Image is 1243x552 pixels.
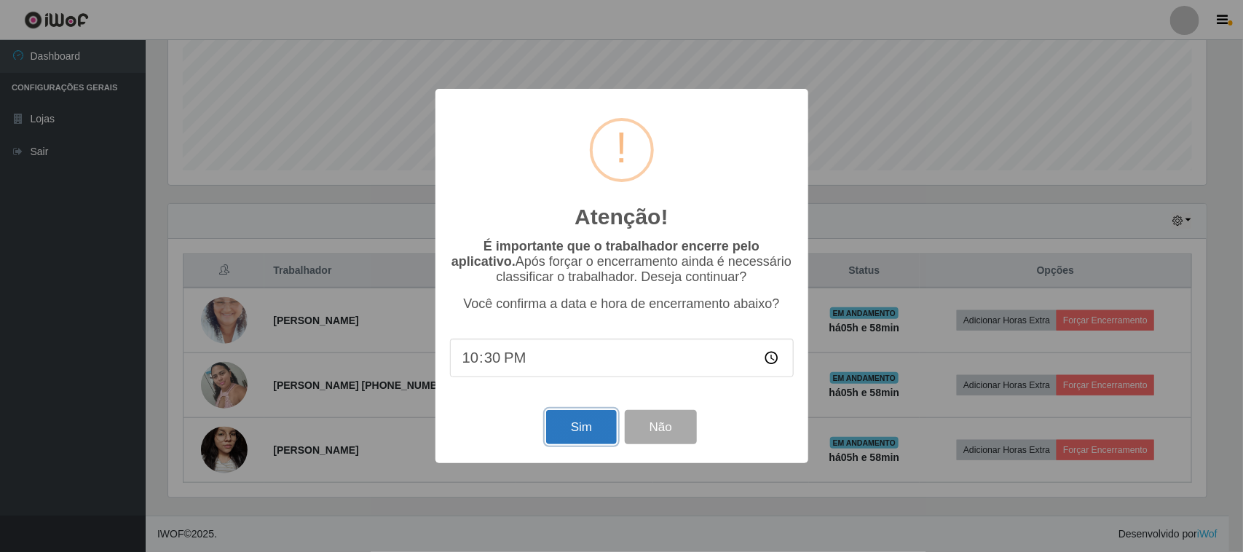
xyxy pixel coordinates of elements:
button: Sim [546,410,617,444]
b: É importante que o trabalhador encerre pelo aplicativo. [451,239,759,269]
p: Após forçar o encerramento ainda é necessário classificar o trabalhador. Deseja continuar? [450,239,794,285]
p: Você confirma a data e hora de encerramento abaixo? [450,296,794,312]
h2: Atenção! [575,204,668,230]
button: Não [625,410,697,444]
